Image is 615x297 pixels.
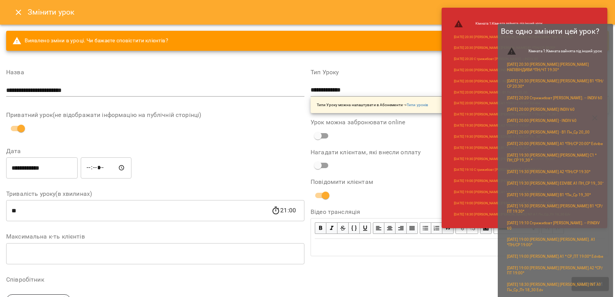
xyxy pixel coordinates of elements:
[448,16,580,32] li: Кімната 1 : Кімната зайнята під інший урок
[454,123,529,128] a: [DATE] 19:30 [PERSON_NAME] А2 *ПН/СР 19:30*
[311,149,609,155] label: Нагадати клієнтам, які внесли оплату
[311,209,609,215] label: Відео трансляція
[442,222,454,234] button: Blockquote
[349,222,360,234] button: Monospace
[454,145,529,150] a: [DATE] 19:30 [PERSON_NAME] В1 *Пн_Ср 19_30*
[454,68,514,73] a: [DATE] 20:00 [PERSON_NAME] INDIV 60
[373,222,384,234] button: Align Left
[311,179,609,185] label: Повідомити клієнтам
[407,103,428,107] a: Типи уроків
[28,6,75,18] h6: Змінити урок
[6,277,304,283] label: Співробітник
[407,222,418,234] button: Align Justify
[454,190,541,195] a: [DATE] 19:00 [PERSON_NAME] А1 * СР_ПТ 19:00* Edvibe
[384,222,396,234] button: Align Center
[454,167,541,172] a: [DATE] 19:10 Стрижибовт [PERSON_NAME]. -- P.INDIV 60
[315,222,326,234] button: Bold
[6,148,304,154] label: Дата
[480,222,492,234] button: Image
[541,222,553,234] button: Undo
[317,102,428,108] p: Типи Уроку можна налаштувати в Абонементи ->
[454,134,541,139] a: [DATE] 19:30 [PERSON_NAME] EDVIBE А1 ПН_СР 19_ 30"
[326,222,337,234] button: Italic
[454,79,515,84] a: [DATE] 20:00 [PERSON_NAME] - INDIV 60
[578,279,603,289] span: Змінити
[454,35,573,40] a: [DATE] 20:30 [PERSON_NAME] [PERSON_NAME] НАПІВІНДИВИ *ПН/ЧТ 19:30*
[12,36,168,45] span: Виявлено зміни в уроці. Чи бажаєте сповістити клієнтів?
[553,222,564,234] button: Redo
[454,157,555,162] a: [DATE] 19:30 [PERSON_NAME] [PERSON_NAME] В1 *СР/ПТ 19:30*
[337,222,349,234] button: Strikethrough
[6,234,304,240] label: Максимальна к-ть клієнтів
[9,3,28,22] button: Close
[396,222,407,234] button: Align Right
[431,222,442,234] button: OL
[6,191,304,197] label: Тривалість уроку(в хвилинах)
[311,69,609,75] label: Тип Уроку
[454,212,570,217] a: [DATE] 18:30 [PERSON_NAME] [PERSON_NAME] INT А1 Пн_Ср_Пт 18_30 Edv
[467,222,478,234] button: Remove Link
[6,69,304,75] label: Назва
[455,222,467,234] button: Link
[311,119,609,125] label: Урок можна забронювати online
[454,45,555,50] a: [DATE] 20:30 [PERSON_NAME] [PERSON_NAME] В1 *ПН/СР 20:30*
[454,57,538,62] a: [DATE] 20:20 Стрижибовт [PERSON_NAME]. -- INDIV 60
[454,112,558,117] a: [DATE] 19:30 [PERSON_NAME] [PERSON_NAME] С1 * ПН_СР 19_30 *
[420,222,431,234] button: UL
[454,90,527,95] a: [DATE] 20:00 [PERSON_NAME] - В1 Пн_Ср 20_00
[454,179,557,184] a: [DATE] 19:00 [PERSON_NAME] [PERSON_NAME]. А1 *ПН/СР 19:00*
[572,277,609,291] button: Змінити
[454,101,540,106] a: [DATE] 20:00 [PERSON_NAME] А1 *ПН/СР 20:00* Edvibe
[360,222,371,234] button: Underline
[454,201,555,206] a: [DATE] 19:00 [PERSON_NAME] [PERSON_NAME] А2 *СР/ПТ 19:00*
[311,239,608,255] div: Edit text
[6,112,304,118] label: Приватний урок(не відображати інформацію на публічній сторінці)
